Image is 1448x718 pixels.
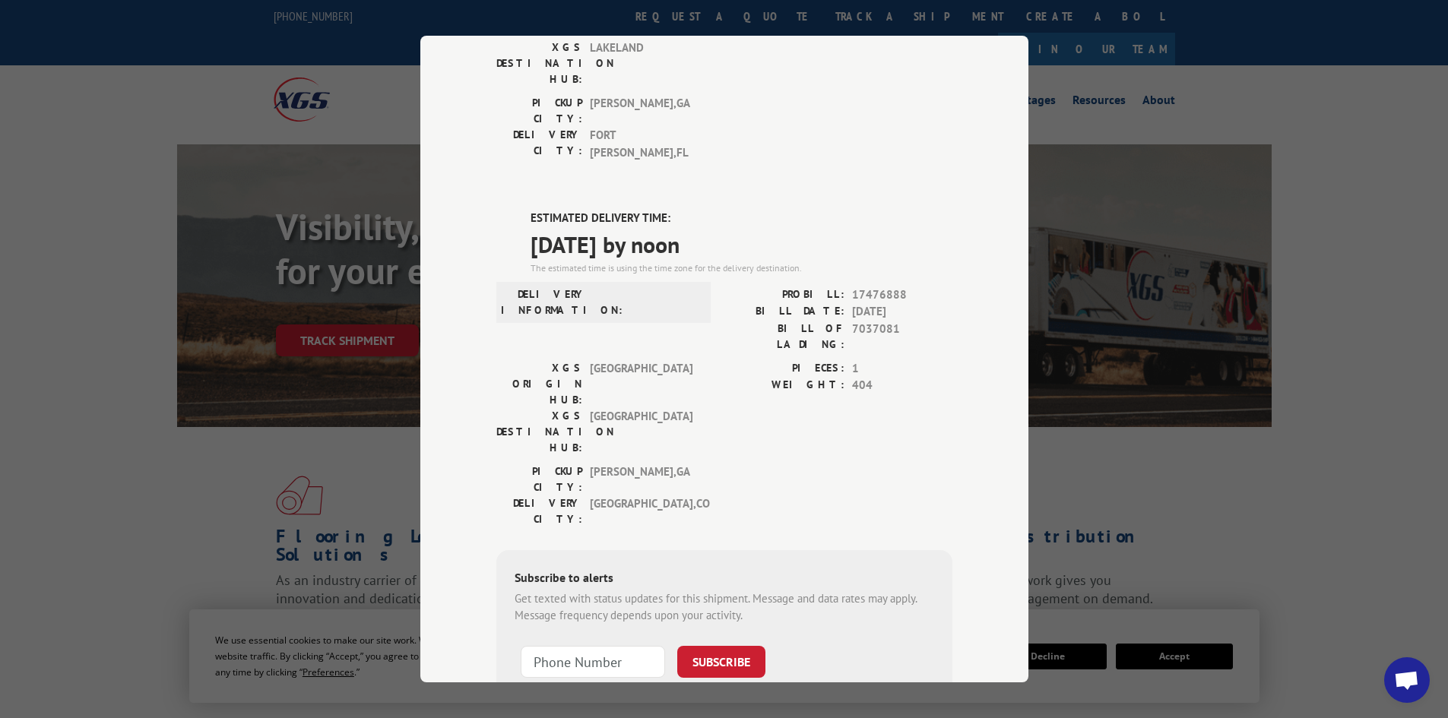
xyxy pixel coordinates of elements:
span: 7037081 [852,321,952,353]
span: FORT [PERSON_NAME] , FL [590,127,692,161]
label: ESTIMATED DELIVERY TIME: [531,210,952,227]
label: PICKUP CITY: [496,463,582,495]
div: Get texted with status updates for this shipment. Message and data rates may apply. Message frequ... [515,590,934,625]
label: XGS DESTINATION HUB: [496,408,582,456]
input: Phone Number [521,646,665,678]
label: BILL OF LADING: [724,321,844,353]
span: 404 [852,377,952,394]
span: 1 [852,360,952,378]
span: LAKELAND [590,40,692,87]
label: XGS DESTINATION HUB: [496,40,582,87]
span: [GEOGRAPHIC_DATA] , CO [590,495,692,527]
label: PICKUP CITY: [496,95,582,127]
span: [GEOGRAPHIC_DATA] [590,360,692,408]
label: DELIVERY CITY: [496,127,582,161]
label: DELIVERY CITY: [496,495,582,527]
label: PIECES: [724,360,844,378]
div: Open chat [1384,657,1430,703]
button: SUBSCRIBE [677,646,765,678]
div: Subscribe to alerts [515,568,934,590]
span: 17476888 [852,286,952,304]
label: PROBILL: [724,286,844,304]
label: BILL DATE: [724,303,844,321]
label: WEIGHT: [724,377,844,394]
span: [GEOGRAPHIC_DATA] [590,408,692,456]
span: [PERSON_NAME] , GA [590,463,692,495]
div: The estimated time is using the time zone for the delivery destination. [531,261,952,275]
span: [PERSON_NAME] , GA [590,95,692,127]
label: XGS ORIGIN HUB: [496,360,582,408]
span: [DATE] [852,303,952,321]
span: [DATE] by noon [531,227,952,261]
label: DELIVERY INFORMATION: [501,286,587,318]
